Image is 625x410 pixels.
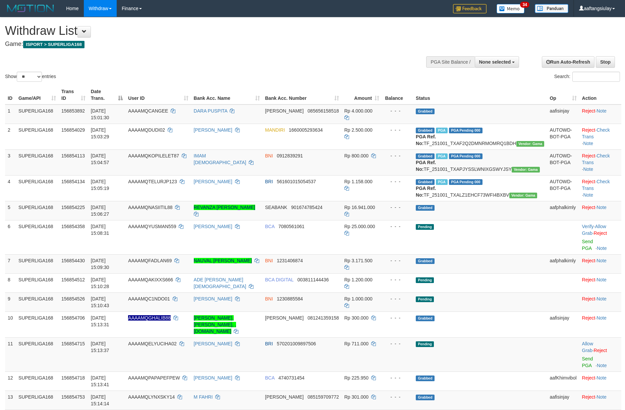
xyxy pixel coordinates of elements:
[265,277,294,282] span: BCA DIGITAL
[61,375,85,381] span: 156854718
[5,201,16,220] td: 5
[5,149,16,175] td: 3
[582,127,610,139] a: Check Trans
[582,224,606,236] span: ·
[385,340,410,347] div: - - -
[91,179,109,191] span: [DATE] 15:05:19
[128,394,175,400] span: AAAAMQLYNXSKY14
[582,296,595,301] a: Reject
[344,296,373,301] span: Rp 1.000.000
[416,224,434,230] span: Pending
[436,153,448,159] span: Marked by aafchhiseyha
[385,394,410,400] div: - - -
[91,108,109,120] span: [DATE] 15:01:30
[128,258,172,263] span: AAAAMQFADLAN69
[194,205,255,210] a: REVANZA [PERSON_NAME]
[344,224,375,229] span: Rp 25.000.000
[342,85,382,105] th: Amount: activate to sort column ascending
[582,356,593,368] a: Send PGA
[194,224,232,229] a: [PERSON_NAME]
[5,254,16,273] td: 7
[125,85,191,105] th: User ID: activate to sort column ascending
[265,153,273,158] span: BNI
[547,201,579,220] td: aafphalkimly
[385,257,410,264] div: - - -
[91,224,109,236] span: [DATE] 15:08:31
[17,72,42,82] select: Showentries
[265,127,285,133] span: MANDIRI
[579,371,621,391] td: ·
[579,85,621,105] th: Action
[16,312,59,337] td: SUPERLIGA168
[5,72,56,82] label: Show entries
[194,277,246,289] a: ADE [PERSON_NAME][DEMOGRAPHIC_DATA]
[416,134,436,146] b: PGA Ref. No:
[265,224,275,229] span: BCA
[579,201,621,220] td: ·
[572,72,620,82] input: Search:
[194,179,232,184] a: [PERSON_NAME]
[61,258,85,263] span: 156854430
[416,258,435,264] span: Grabbed
[547,312,579,337] td: aafisinjay
[547,371,579,391] td: aafKhimvibol
[582,341,593,353] a: Allow Grab
[516,141,545,147] span: Vendor URL: https://trx31.1velocity.biz
[582,341,594,353] span: ·
[16,124,59,149] td: SUPERLIGA168
[416,128,435,133] span: Grabbed
[194,153,246,165] a: IMAM [DEMOGRAPHIC_DATA]
[344,153,368,158] span: Rp 800.000
[582,153,610,165] a: Check Trans
[16,273,59,292] td: SUPERLIGA168
[344,375,368,381] span: Rp 225.950
[277,258,303,263] span: Copy 1231406874 to clipboard
[582,153,595,158] a: Reject
[582,375,595,381] a: Reject
[265,341,273,346] span: BRI
[509,193,537,198] span: Vendor URL: https://trx31.1velocity.biz
[307,315,339,321] span: Copy 081241359158 to clipboard
[5,220,16,254] td: 6
[596,56,615,68] a: Stop
[385,204,410,211] div: - - -
[512,167,540,173] span: Vendor URL: https://trx31.1velocity.biz
[128,127,165,133] span: AAAAMQDUDI02
[579,312,621,337] td: ·
[413,149,547,175] td: TF_251001_TXAPJYSSLWNIXGSWYJSY
[449,153,482,159] span: PGA Pending
[344,394,368,400] span: Rp 301.000
[596,296,607,301] a: Note
[16,391,59,410] td: SUPERLIGA168
[61,153,85,158] span: 156854113
[265,258,273,263] span: BNI
[265,179,273,184] span: BRI
[5,124,16,149] td: 2
[582,205,595,210] a: Reject
[5,105,16,124] td: 1
[23,41,84,48] span: ISPORT > SUPERLIGA168
[16,254,59,273] td: SUPERLIGA168
[16,175,59,201] td: SUPERLIGA168
[344,315,368,321] span: Rp 300.000
[91,127,109,139] span: [DATE] 15:03:29
[265,315,304,321] span: [PERSON_NAME]
[416,277,434,283] span: Pending
[449,128,482,133] span: PGA Pending
[5,312,16,337] td: 10
[453,4,487,13] img: Feedback.jpg
[61,205,85,210] span: 156854225
[277,153,303,158] span: Copy 0912839291 to clipboard
[385,178,410,185] div: - - -
[582,394,595,400] a: Reject
[194,315,236,334] a: [PERSON_NAME]. [PERSON_NAME], , [DOMAIN_NAME]
[194,375,232,381] a: [PERSON_NAME]
[579,292,621,312] td: ·
[16,149,59,175] td: SUPERLIGA168
[416,153,435,159] span: Grabbed
[5,337,16,371] td: 11
[535,4,568,13] img: panduan.png
[582,224,594,229] a: Verify
[265,296,273,301] span: BNI
[579,149,621,175] td: · ·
